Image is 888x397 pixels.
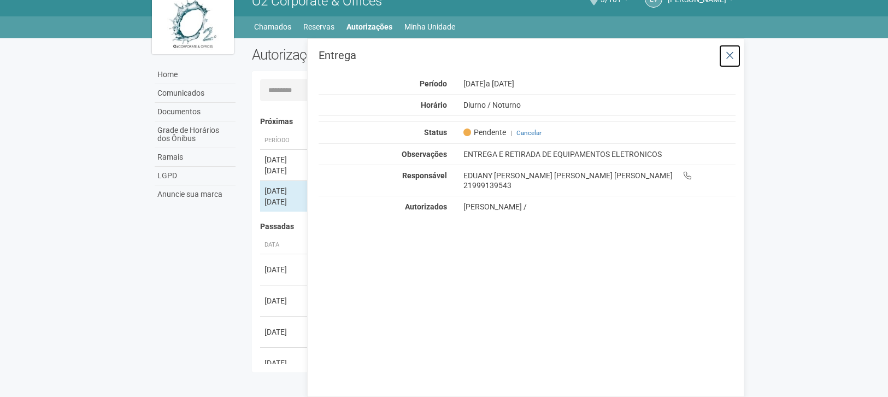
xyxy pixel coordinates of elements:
div: [DATE] [455,79,744,89]
div: [DATE] [264,326,305,337]
strong: Período [420,79,447,88]
a: Chamados [254,19,291,34]
div: [DATE] [264,154,305,165]
a: Comunicados [155,84,236,103]
div: ENTREGA E RETIRADA DE EQUIPAMENTOS ELETRONICOS [455,149,744,159]
span: | [510,129,512,137]
div: EDUANY [PERSON_NAME] [PERSON_NAME] [PERSON_NAME] 21999139543 [455,171,744,190]
a: Autorizações [346,19,392,34]
a: Documentos [155,103,236,121]
strong: Observações [402,150,447,159]
th: Período [260,132,309,150]
span: a [DATE] [486,79,514,88]
h4: Próximas [260,118,728,126]
div: [DATE] [264,295,305,306]
h4: Passadas [260,223,728,231]
a: Reservas [303,19,334,34]
div: Diurno / Noturno [455,100,744,110]
div: [DATE] [264,264,305,275]
a: Cancelar [516,129,542,137]
th: Data [260,236,309,254]
a: Home [155,66,236,84]
strong: Status [424,128,447,137]
div: [DATE] [264,358,305,369]
h2: Autorizações [252,46,486,63]
h3: Entrega [319,50,736,61]
strong: Autorizados [405,202,447,211]
a: Anuncie sua marca [155,185,236,203]
div: [DATE] [264,165,305,176]
div: [PERSON_NAME] / [463,202,736,212]
a: Grade de Horários dos Ônibus [155,121,236,148]
a: LGPD [155,167,236,185]
a: Minha Unidade [404,19,455,34]
strong: Horário [421,101,447,109]
a: Ramais [155,148,236,167]
span: Pendente [463,127,506,137]
div: [DATE] [264,196,305,207]
div: [DATE] [264,185,305,196]
strong: Responsável [402,171,447,180]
